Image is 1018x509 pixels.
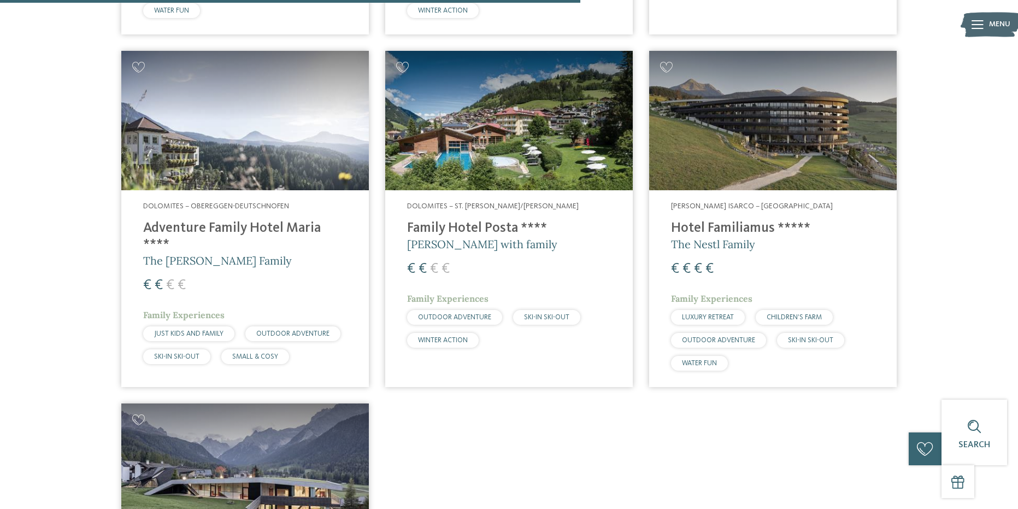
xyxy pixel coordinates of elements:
[407,237,557,251] span: [PERSON_NAME] with family
[958,441,990,449] span: Search
[671,237,755,251] span: The Nestl Family
[154,330,223,337] span: JUST KIDS AND FAMILY
[407,202,579,210] span: Dolomites – St. [PERSON_NAME]/[PERSON_NAME]
[694,262,702,276] span: €
[155,278,163,292] span: €
[418,7,468,14] span: WINTER ACTION
[705,262,714,276] span: €
[232,353,278,360] span: SMALL & COSY
[671,202,833,210] span: [PERSON_NAME] Isarco – [GEOGRAPHIC_DATA]
[649,51,897,190] img: Looking for family hotels? Find the best ones here!
[788,337,833,344] span: SKI-IN SKI-OUT
[407,262,415,276] span: €
[524,314,569,321] span: SKI-IN SKI-OUT
[121,51,369,387] a: Looking for family hotels? Find the best ones here! Dolomites – Obereggen-Deutschnofen Adventure ...
[143,309,225,320] span: Family Experiences
[143,254,292,267] span: The [PERSON_NAME] Family
[385,51,633,190] img: Looking for family hotels? Find the best ones here!
[767,314,822,321] span: CHILDREN’S FARM
[671,262,679,276] span: €
[418,337,468,344] span: WINTER ACTION
[166,278,174,292] span: €
[385,51,633,387] a: Looking for family hotels? Find the best ones here! Dolomites – St. [PERSON_NAME]/[PERSON_NAME] F...
[154,7,189,14] span: WATER FUN
[419,262,427,276] span: €
[407,293,489,304] span: Family Experiences
[143,220,347,253] h4: Adventure Family Hotel Maria ****
[442,262,450,276] span: €
[430,262,438,276] span: €
[154,353,199,360] span: SKI-IN SKI-OUT
[143,202,289,210] span: Dolomites – Obereggen-Deutschnofen
[418,314,491,321] span: OUTDOOR ADVENTURE
[671,293,752,304] span: Family Experiences
[143,278,151,292] span: €
[649,51,897,387] a: Looking for family hotels? Find the best ones here! [PERSON_NAME] Isarco – [GEOGRAPHIC_DATA] Hote...
[121,51,369,190] img: Adventure Family Hotel Maria ****
[682,262,691,276] span: €
[407,220,611,237] h4: Family Hotel Posta ****
[682,360,717,367] span: WATER FUN
[256,330,329,337] span: OUTDOOR ADVENTURE
[178,278,186,292] span: €
[682,314,734,321] span: LUXURY RETREAT
[682,337,755,344] span: OUTDOOR ADVENTURE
